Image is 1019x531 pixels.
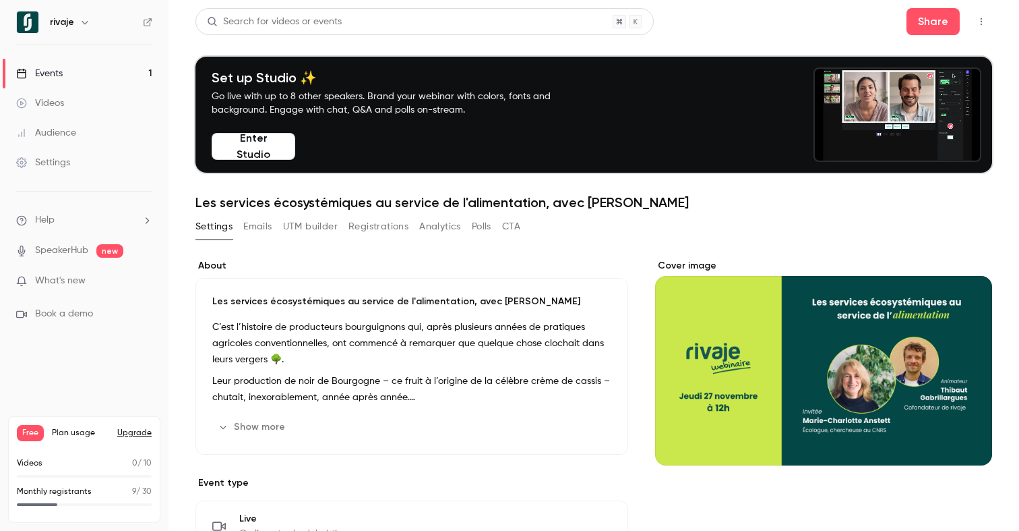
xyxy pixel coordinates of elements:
div: Events [16,67,63,80]
button: Emails [243,216,272,237]
p: Leur production de noir de Bourgogne – ce fruit à l’origine de la célèbre crème de cassis – chuta... [212,373,611,406]
span: Plan usage [52,428,109,439]
button: UTM builder [283,216,338,237]
div: Videos [16,96,64,110]
a: SpeakerHub [35,244,88,258]
button: Settings [195,216,233,237]
label: Cover image [655,259,992,273]
span: Book a demo [35,307,93,321]
p: / 30 [132,486,152,498]
span: 9 [132,488,136,496]
p: Videos [17,457,42,470]
button: Analytics [419,216,461,237]
p: / 10 [132,457,152,470]
button: CTA [502,216,520,237]
h6: rivaje [50,16,74,29]
h4: Set up Studio ✨ [212,69,582,86]
span: new [96,244,123,258]
span: 0 [132,459,137,468]
p: Go live with up to 8 other speakers. Brand your webinar with colors, fonts and background. Engage... [212,90,582,117]
label: About [195,259,628,273]
h1: Les services écosystémiques au service de l'alimentation, avec [PERSON_NAME] [195,194,992,211]
div: Audience [16,126,76,140]
button: Show more [212,416,293,438]
button: Enter Studio [212,133,295,160]
span: Live [239,512,350,526]
p: Monthly registrants [17,486,92,498]
button: Polls [472,216,491,237]
img: rivaje [17,11,38,33]
span: What's new [35,274,86,288]
p: C’est l’histoire de producteurs bourguignons qui, après plusieurs années de pratiques agricoles c... [212,319,611,368]
button: Upgrade [117,428,152,439]
p: Les services écosystémiques au service de l'alimentation, avec [PERSON_NAME] [212,295,611,308]
li: help-dropdown-opener [16,213,152,227]
button: Share [906,8,960,35]
button: Registrations [348,216,408,237]
span: Free [17,425,44,441]
div: Search for videos or events [207,15,342,29]
div: Settings [16,156,70,169]
p: Event type [195,476,628,490]
section: Cover image [655,259,992,466]
span: Help [35,213,55,227]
